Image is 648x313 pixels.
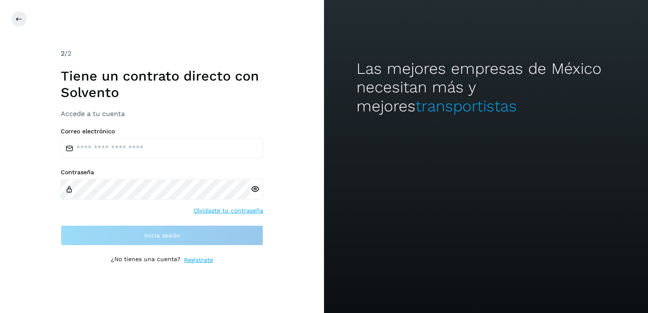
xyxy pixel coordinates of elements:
[61,169,263,176] label: Contraseña
[61,49,65,57] span: 2
[61,49,263,59] div: /2
[416,97,517,115] span: transportistas
[194,206,263,215] a: Olvidaste tu contraseña
[356,59,616,116] h2: Las mejores empresas de México necesitan más y mejores
[61,68,263,100] h1: Tiene un contrato directo con Solvento
[111,256,181,264] p: ¿No tienes una cuenta?
[184,256,213,264] a: Regístrate
[144,232,180,238] span: Inicia sesión
[61,128,263,135] label: Correo electrónico
[61,110,263,118] h3: Accede a tu cuenta
[61,225,263,246] button: Inicia sesión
